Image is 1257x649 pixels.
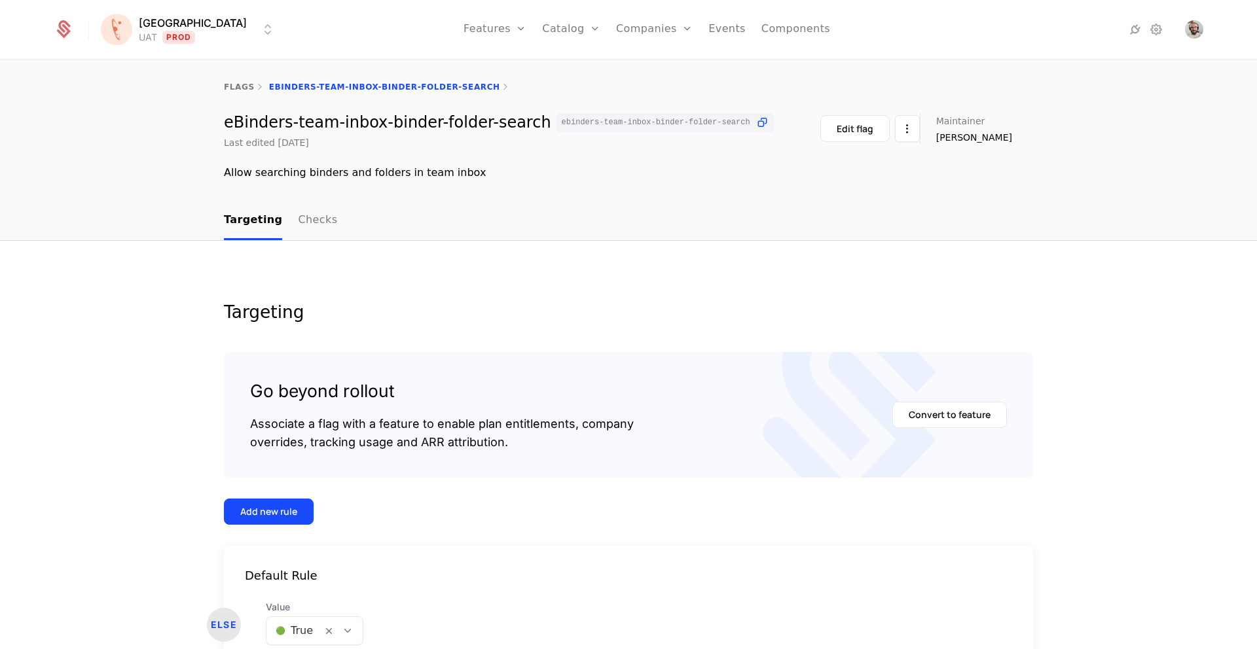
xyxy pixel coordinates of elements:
div: Go beyond rollout [250,378,634,404]
a: Integrations [1127,22,1143,37]
span: [GEOGRAPHIC_DATA] [139,15,247,31]
span: ebinders-team-inbox-binder-folder-search [562,118,750,126]
img: Marko Bera [1185,20,1203,39]
nav: Main [224,202,1033,240]
span: Value [266,601,363,614]
a: flags [224,82,255,92]
ul: Choose Sub Page [224,202,337,240]
button: Add new rule [224,499,314,525]
button: Edit flag [820,115,890,142]
span: Maintainer [936,116,985,126]
div: UAT [139,31,157,44]
a: Settings [1148,22,1164,37]
div: Last edited [DATE] [224,136,309,149]
span: [PERSON_NAME] [936,131,1012,144]
div: Allow searching binders and folders in team inbox [224,165,1033,181]
a: Checks [298,202,337,240]
span: Prod [162,31,196,44]
div: eBinders-team-inbox-binder-folder-search [224,113,774,132]
div: Associate a flag with a feature to enable plan entitlements, company overrides, tracking usage an... [250,415,634,451]
button: Select environment [105,15,276,44]
button: Select action [895,115,920,142]
button: Open user button [1185,20,1203,39]
a: Targeting [224,202,282,240]
div: Targeting [224,304,1033,321]
div: ELSE [207,608,241,642]
img: Florence [101,14,132,45]
div: Add new rule [240,505,297,518]
div: Default Rule [224,567,1033,585]
div: Edit flag [837,122,873,135]
button: Convert to feature [892,402,1007,428]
